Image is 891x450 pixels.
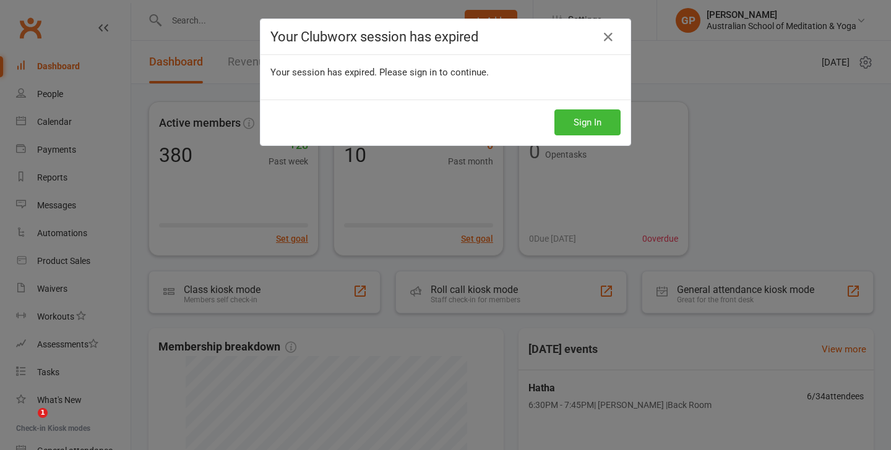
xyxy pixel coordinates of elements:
a: Close [598,27,618,47]
iframe: Intercom live chat [12,408,42,438]
button: Sign In [554,109,621,135]
h4: Your Clubworx session has expired [270,29,621,45]
span: 1 [38,408,48,418]
span: Your session has expired. Please sign in to continue. [270,67,489,78]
